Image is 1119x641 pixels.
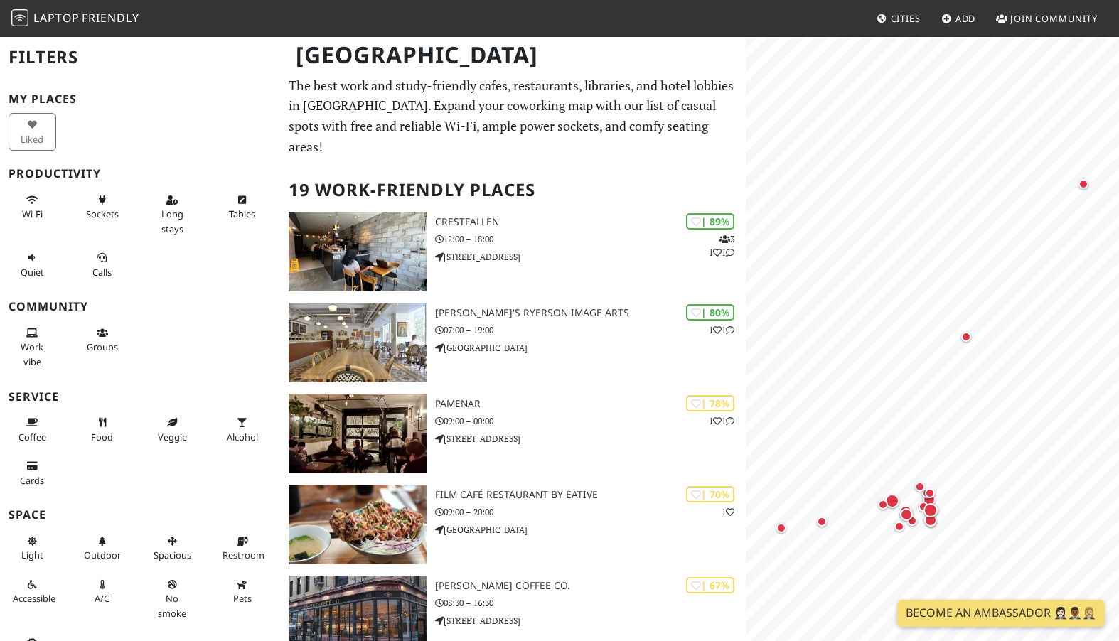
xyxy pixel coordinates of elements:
[435,232,746,246] p: 12:00 – 18:00
[435,398,746,410] h3: Pamenar
[22,208,43,220] span: Stable Wi-Fi
[990,6,1103,31] a: Join Community
[904,512,921,529] div: Map marker
[86,208,119,220] span: Power sockets
[9,508,272,522] h3: Space
[78,529,126,567] button: Outdoor
[435,489,746,501] h3: Film Café Restaurant by Eative
[280,212,746,291] a: Crestfallen | 89% 311 Crestfallen 12:00 – 18:00 [STREET_ADDRESS]
[78,321,126,359] button: Groups
[289,485,427,564] img: Film Café Restaurant by Eative
[435,216,746,228] h3: Crestfallen
[1010,12,1098,25] span: Join Community
[9,454,56,492] button: Cards
[218,573,266,610] button: Pets
[871,6,926,31] a: Cities
[13,592,55,605] span: Accessible
[435,580,746,592] h3: [PERSON_NAME] Coffee Co.
[280,303,746,382] a: Balzac's Ryerson Image Arts | 80% 11 [PERSON_NAME]'s Ryerson Image Arts 07:00 – 19:00 [GEOGRAPHIC...
[91,431,113,443] span: Food
[229,208,255,220] span: Work-friendly tables
[897,600,1105,627] a: Become an Ambassador 🤵🏻‍♀️🤵🏾‍♂️🤵🏼‍♀️
[874,496,892,513] div: Map marker
[891,12,921,25] span: Cities
[223,549,264,561] span: Restroom
[284,36,744,75] h1: [GEOGRAPHIC_DATA]
[9,300,272,313] h3: Community
[686,486,734,502] div: | 70%
[18,431,46,443] span: Coffee
[686,304,734,320] div: | 80%
[78,188,126,226] button: Sockets
[154,549,191,561] span: Spacious
[897,505,916,524] div: Map marker
[95,592,109,605] span: Air conditioned
[87,340,118,353] span: Group tables
[435,414,746,428] p: 09:00 – 00:00
[78,246,126,284] button: Calls
[20,474,44,487] span: Credit cards
[158,431,187,443] span: Veggie
[435,523,746,537] p: [GEOGRAPHIC_DATA]
[9,167,272,181] h3: Productivity
[280,485,746,564] a: Film Café Restaurant by Eative | 70% 1 Film Café Restaurant by Eative 09:00 – 20:00 [GEOGRAPHIC_D...
[289,75,738,157] p: The best work and study-friendly cafes, restaurants, libraries, and hotel lobbies in [GEOGRAPHIC_...
[9,390,272,404] h3: Service
[435,614,746,627] p: [STREET_ADDRESS]
[686,395,734,411] div: | 78%
[9,529,56,567] button: Light
[21,266,44,279] span: Quiet
[896,502,915,521] div: Map marker
[955,12,976,25] span: Add
[289,212,427,291] img: Crestfallen
[9,411,56,448] button: Coffee
[227,431,258,443] span: Alcohol
[773,519,790,537] div: Map marker
[9,188,56,226] button: Wi-Fi
[82,10,139,26] span: Friendly
[936,6,982,31] a: Add
[958,328,975,345] div: Map marker
[435,505,746,519] p: 09:00 – 20:00
[923,514,940,531] div: Map marker
[11,9,28,26] img: LaptopFriendly
[915,498,932,515] div: Map marker
[911,478,928,495] div: Map marker
[813,513,830,530] div: Map marker
[435,307,746,319] h3: [PERSON_NAME]'s Ryerson Image Arts
[9,246,56,284] button: Quiet
[435,250,746,264] p: [STREET_ADDRESS]
[78,573,126,610] button: A/C
[84,549,121,561] span: Outdoor area
[709,323,734,337] p: 1 1
[78,411,126,448] button: Food
[149,411,196,448] button: Veggie
[709,232,734,259] p: 3 1 1
[92,266,112,279] span: Video/audio calls
[686,577,734,593] div: | 67%
[158,592,186,619] span: Smoke free
[149,573,196,625] button: No smoke
[289,394,427,473] img: Pamenar
[149,188,196,240] button: Long stays
[218,188,266,226] button: Tables
[435,323,746,337] p: 07:00 – 19:00
[9,573,56,610] button: Accessible
[921,500,941,520] div: Map marker
[280,394,746,473] a: Pamenar | 78% 11 Pamenar 09:00 – 00:00 [STREET_ADDRESS]
[9,36,272,79] h2: Filters
[722,505,734,519] p: 1
[1075,176,1092,193] div: Map marker
[21,340,43,367] span: People working
[435,341,746,355] p: [GEOGRAPHIC_DATA]
[161,208,183,235] span: Long stays
[435,432,746,446] p: [STREET_ADDRESS]
[882,491,902,511] div: Map marker
[435,596,746,610] p: 08:30 – 16:30
[218,529,266,567] button: Restroom
[33,10,80,26] span: Laptop
[921,511,940,529] div: Map marker
[218,411,266,448] button: Alcohol
[289,303,427,382] img: Balzac's Ryerson Image Arts
[9,92,272,106] h3: My Places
